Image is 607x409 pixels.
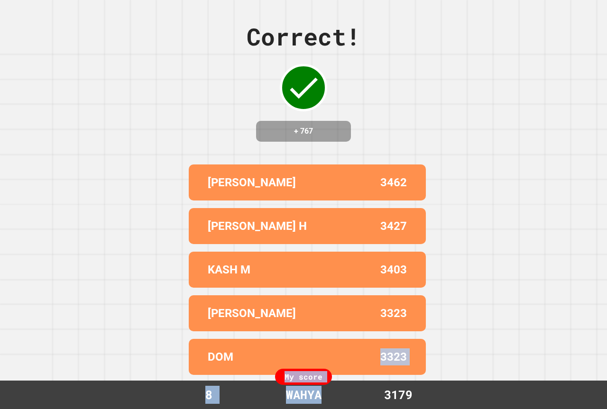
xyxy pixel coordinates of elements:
p: [PERSON_NAME] [208,305,296,322]
div: 8 [173,386,244,404]
p: 3403 [380,261,407,278]
h4: + 767 [266,126,341,137]
p: KASH M [208,261,250,278]
div: My score [275,369,332,385]
p: 3323 [380,348,407,365]
p: 3323 [380,305,407,322]
div: 3179 [363,386,434,404]
p: [PERSON_NAME] [208,174,296,191]
p: 3427 [380,218,407,235]
p: 3462 [380,174,407,191]
div: WAHYA [276,386,331,404]
p: DOM [208,348,233,365]
div: Correct! [247,19,360,55]
p: [PERSON_NAME] H [208,218,307,235]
